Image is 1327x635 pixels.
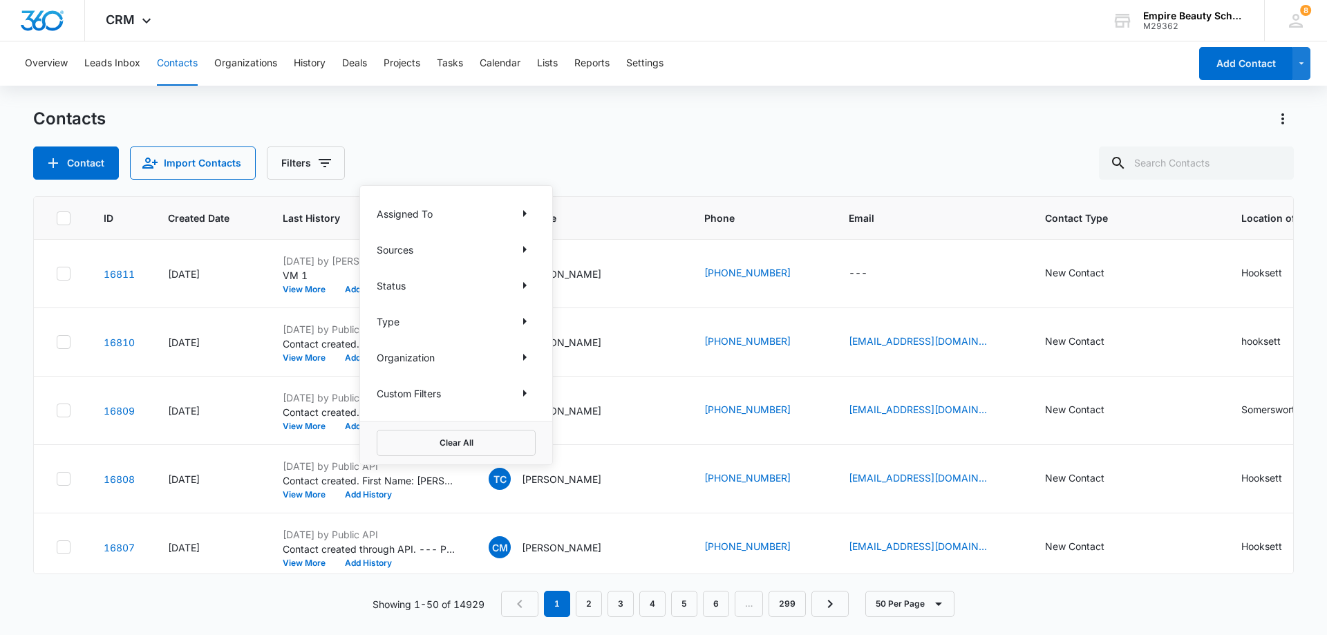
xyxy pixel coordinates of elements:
[522,335,601,350] p: [PERSON_NAME]
[514,310,536,332] button: Show Type filters
[283,337,455,351] p: Contact created. First Name: [PERSON_NAME] Last Name: [PERSON_NAME] Source: Form - Facebook Statu...
[489,331,626,353] div: Contact Name - Abby Butcher - Select to Edit Field
[849,265,867,282] div: ---
[130,146,256,180] button: Import Contacts
[544,591,570,617] em: 1
[1241,265,1307,282] div: Location of Interest (for FB ad integration) - Hooksett - Select to Edit Field
[849,211,992,225] span: Email
[377,314,399,329] p: Type
[377,386,441,401] p: Custom Filters
[283,322,455,337] p: [DATE] by Public API
[104,405,135,417] a: Navigate to contact details page for Armando White
[84,41,140,86] button: Leads Inbox
[1045,334,1129,350] div: Contact Type - New Contact - Select to Edit Field
[168,540,250,555] div: [DATE]
[704,539,791,553] a: [PHONE_NUMBER]
[671,591,697,617] a: Page 5
[1045,471,1129,487] div: Contact Type - New Contact - Select to Edit Field
[489,468,626,490] div: Contact Name - Timmy Chase - Select to Edit Field
[283,268,455,283] p: VM 1
[214,41,277,86] button: Organizations
[104,211,115,225] span: ID
[168,211,229,225] span: Created Date
[608,591,634,617] a: Page 3
[522,267,601,281] p: [PERSON_NAME]
[33,146,119,180] button: Add Contact
[704,334,791,348] a: [PHONE_NUMBER]
[335,354,402,362] button: Add History
[1099,146,1294,180] input: Search Contacts
[1045,539,1129,556] div: Contact Type - New Contact - Select to Edit Field
[1300,5,1311,16] span: 8
[522,540,601,555] p: [PERSON_NAME]
[283,473,455,488] p: Contact created. First Name: [PERSON_NAME] Last Name: [PERSON_NAME] Source: Form - Contact Us Sta...
[1241,471,1282,485] div: Hooksett
[537,41,558,86] button: Lists
[283,527,455,542] p: [DATE] by Public API
[283,491,335,499] button: View More
[849,402,1012,419] div: Email - armandowhite35@gmail.com - Select to Edit Field
[704,265,791,280] a: [PHONE_NUMBER]
[168,335,250,350] div: [DATE]
[626,41,663,86] button: Settings
[168,267,250,281] div: [DATE]
[106,12,135,27] span: CRM
[704,539,816,556] div: Phone - (860) 778-0035 - Select to Edit Field
[1241,265,1282,280] div: Hooksett
[168,404,250,418] div: [DATE]
[849,471,987,485] a: [EMAIL_ADDRESS][DOMAIN_NAME]
[849,539,1012,556] div: Email - cmalembo9@gmail.com - Select to Edit Field
[104,473,135,485] a: Navigate to contact details page for Timmy Chase
[437,41,463,86] button: Tasks
[104,542,135,553] a: Navigate to contact details page for Charlotte Malembo
[522,472,601,486] p: [PERSON_NAME]
[514,382,536,404] button: Show Custom Filters filters
[335,422,402,430] button: Add History
[639,591,666,617] a: Page 4
[377,243,413,257] p: Sources
[1241,402,1326,419] div: Location of Interest (for FB ad integration) - Somersworth - Select to Edit Field
[1045,265,1129,282] div: Contact Type - New Contact - Select to Edit Field
[384,41,420,86] button: Projects
[489,399,626,421] div: Contact Name - Armando White - Select to Edit Field
[283,354,335,362] button: View More
[104,337,135,348] a: Navigate to contact details page for Abby Butcher
[1045,471,1104,485] div: New Contact
[1045,539,1104,553] div: New Contact
[1045,334,1104,348] div: New Contact
[489,468,511,490] span: TC
[335,285,402,294] button: Add History
[373,597,484,612] p: Showing 1-50 of 14929
[283,254,455,268] p: [DATE] by [PERSON_NAME]
[1045,402,1129,419] div: Contact Type - New Contact - Select to Edit Field
[849,334,1012,350] div: Email - abbycherry77@gmail.com - Select to Edit Field
[1045,265,1104,280] div: New Contact
[704,402,816,419] div: Phone - (207) 205-3185 - Select to Edit Field
[168,472,250,486] div: [DATE]
[489,263,626,285] div: Contact Name - Katie Hogan - Select to Edit Field
[849,471,1012,487] div: Email - chase@edalliancenh.org - Select to Edit Field
[1143,21,1244,31] div: account id
[1199,47,1292,80] button: Add Contact
[704,471,791,485] a: [PHONE_NUMBER]
[811,591,849,617] a: Next Page
[489,211,651,225] span: Contact Name
[849,334,987,348] a: [EMAIL_ADDRESS][DOMAIN_NAME]
[1045,402,1104,417] div: New Contact
[335,491,402,499] button: Add History
[294,41,326,86] button: History
[283,559,335,567] button: View More
[267,146,345,180] button: Filters
[104,268,135,280] a: Navigate to contact details page for Katie Hogan
[865,591,954,617] button: 50 Per Page
[704,334,816,350] div: Phone - +1 (603) 325-3578 - Select to Edit Field
[514,274,536,296] button: Show Status filters
[501,591,849,617] nav: Pagination
[1300,5,1311,16] div: notifications count
[489,536,511,558] span: CM
[377,278,406,293] p: Status
[704,211,796,225] span: Phone
[704,471,816,487] div: Phone - (978) 987-4450 - Select to Edit Field
[283,422,335,430] button: View More
[283,459,455,473] p: [DATE] by Public API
